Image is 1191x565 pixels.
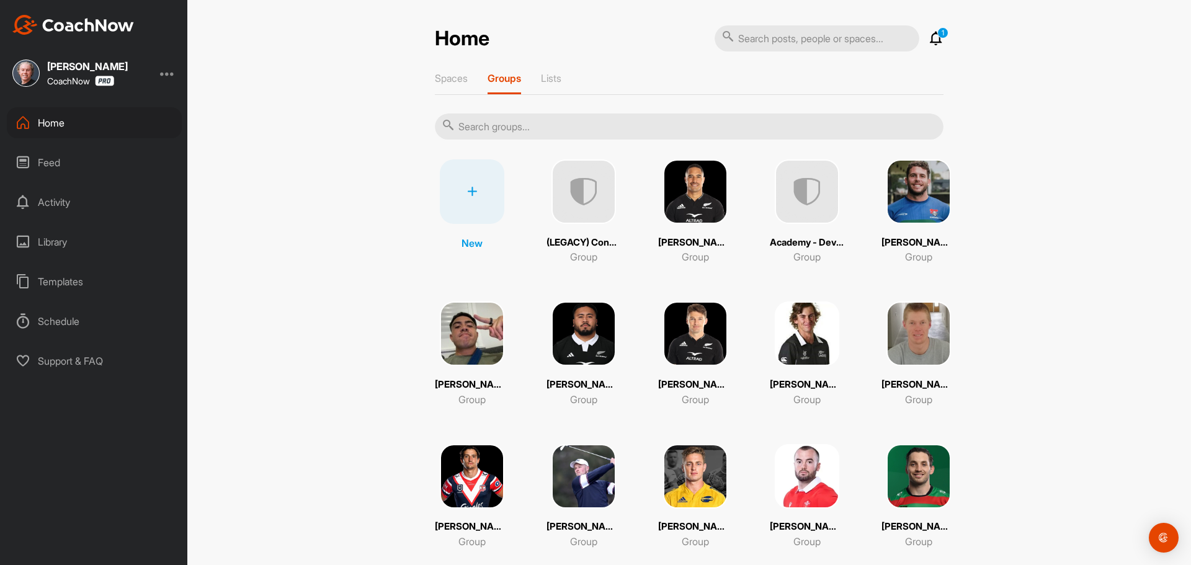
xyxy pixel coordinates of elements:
p: Group [682,534,709,549]
img: square_93b0445d871380f983984fd89545fdd1.png [440,444,504,509]
p: [PERSON_NAME] [658,520,733,534]
div: Schedule [7,306,182,337]
p: Group [793,249,821,264]
p: [PERSON_NAME] [770,520,844,534]
p: [PERSON_NAME] [435,520,509,534]
p: [PERSON_NAME] [881,236,956,250]
img: square_019721f5adddaa783c614e838620cab0.png [440,301,504,366]
p: Group [570,249,597,264]
img: square_6c1a4ae00b8589fd48924e894f0bf8d5.png [886,159,951,224]
img: square_6cc34841fe004879715014c9906a247b.png [551,444,616,509]
img: square_8eb842ca705a6f34bf8a8a936ee86416.png [886,444,951,509]
img: uAAAAAElFTkSuQmCC [551,159,616,224]
h2: Home [435,27,489,51]
p: Group [793,392,821,407]
p: [PERSON_NAME] [658,236,733,250]
p: Group [682,392,709,407]
p: Lists [541,72,561,84]
img: square_e7a33ec10c556c8c95292a0428cf2cae.png [551,301,616,366]
p: Group [905,534,932,549]
div: CoachNow [47,76,114,86]
p: Group [905,249,932,264]
p: New [462,236,483,251]
div: Templates [7,266,182,297]
img: uAAAAAElFTkSuQmCC [775,159,839,224]
p: [PERSON_NAME] [546,520,621,534]
div: Home [7,107,182,138]
img: CoachNow Pro [95,76,114,86]
p: Spaces [435,72,468,84]
p: Group [570,392,597,407]
p: [PERSON_NAME] [435,378,509,392]
p: Academy - Development [770,236,844,250]
img: square_e5b62a81d3ffa6daf3b9e8da476946a0.jpg [12,60,40,87]
div: [PERSON_NAME] [47,61,128,71]
div: Open Intercom Messenger [1149,523,1179,553]
img: square_3fa6520fc6437f7b9816d644fb01c1c7.png [663,159,728,224]
div: Library [7,226,182,257]
p: Groups [488,72,521,84]
input: Search groups... [435,113,943,140]
img: square_30b4ef75ab5c876f88043a56bccd5395.png [663,444,728,509]
img: CoachNow [12,15,134,35]
img: square_fb2337867f53fdf791fb237b0a917f07.png [775,301,839,366]
p: 1 [937,27,948,38]
p: [PERSON_NAME] [546,378,621,392]
p: [PERSON_NAME] [770,378,844,392]
p: (LEGACY) ConnectedCoach Blueprint [546,236,621,250]
div: Support & FAQ [7,345,182,376]
p: Group [570,534,597,549]
img: square_19eafebd94358281b119f7d736d1e64c.png [775,444,839,509]
p: Group [905,392,932,407]
p: [PERSON_NAME] [881,520,956,534]
div: Activity [7,187,182,218]
img: square_a63e201aca912e6bd36929a197d51f66.png [663,301,728,366]
p: [PERSON_NAME] [658,378,733,392]
p: Group [458,534,486,549]
p: [PERSON_NAME]-Al [881,378,956,392]
div: Feed [7,147,182,178]
p: Group [458,392,486,407]
p: Group [793,534,821,549]
img: square_ea69d48ad9eca4a1403ad9dea9b208e5.png [886,301,951,366]
p: Group [682,249,709,264]
input: Search posts, people or spaces... [715,25,919,51]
